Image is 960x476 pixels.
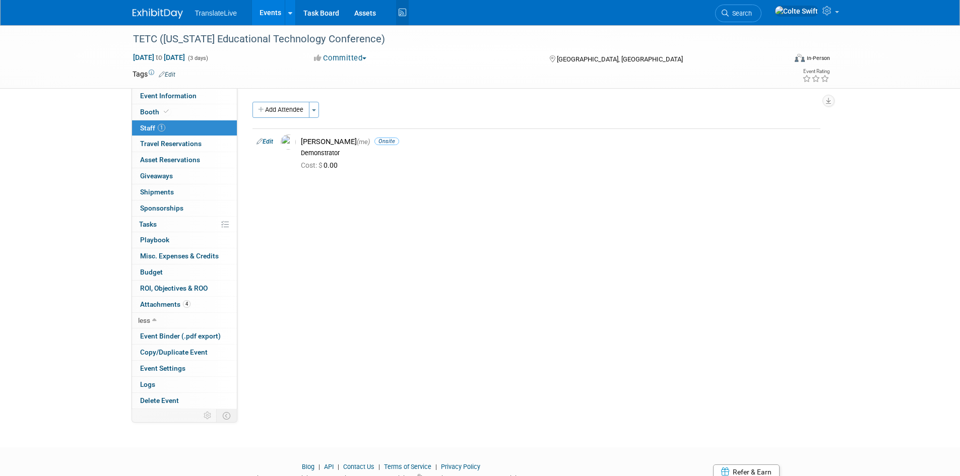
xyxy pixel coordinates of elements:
[384,463,431,470] a: Terms of Service
[154,53,164,61] span: to
[140,284,208,292] span: ROI, Objectives & ROO
[132,377,237,392] a: Logs
[132,88,237,104] a: Event Information
[159,71,175,78] a: Edit
[357,138,370,146] span: (me)
[775,6,818,17] img: Colte Swift
[140,236,169,244] span: Playbook
[133,53,185,62] span: [DATE] [DATE]
[140,396,179,404] span: Delete Event
[301,137,816,147] div: [PERSON_NAME]
[130,30,771,48] div: TETC ([US_STATE] Educational Technology Conference)
[715,5,761,22] a: Search
[187,55,208,61] span: (3 days)
[132,200,237,216] a: Sponsorships
[158,124,165,131] span: 1
[132,184,237,200] a: Shipments
[133,69,175,79] td: Tags
[140,124,165,132] span: Staff
[374,138,399,145] span: Onsite
[343,463,374,470] a: Contact Us
[132,248,237,264] a: Misc. Expenses & Credits
[140,108,171,116] span: Booth
[140,380,155,388] span: Logs
[138,316,150,324] span: less
[132,328,237,344] a: Event Binder (.pdf export)
[140,252,219,260] span: Misc. Expenses & Credits
[132,264,237,280] a: Budget
[132,345,237,360] a: Copy/Duplicate Event
[183,300,190,308] span: 4
[140,300,190,308] span: Attachments
[433,463,439,470] span: |
[302,463,314,470] a: Blog
[132,297,237,312] a: Attachments4
[729,10,752,17] span: Search
[316,463,323,470] span: |
[795,54,805,62] img: Format-Inperson.png
[139,220,157,228] span: Tasks
[164,109,169,114] i: Booth reservation complete
[133,9,183,19] img: ExhibitDay
[195,9,237,17] span: TranslateLive
[140,268,163,276] span: Budget
[727,52,830,67] div: Event Format
[132,217,237,232] a: Tasks
[802,69,829,74] div: Event Rating
[252,102,309,118] button: Add Attendee
[376,463,382,470] span: |
[132,136,237,152] a: Travel Reservations
[132,104,237,120] a: Booth
[140,348,208,356] span: Copy/Duplicate Event
[132,393,237,409] a: Delete Event
[140,364,185,372] span: Event Settings
[140,156,200,164] span: Asset Reservations
[140,92,197,100] span: Event Information
[132,168,237,184] a: Giveaways
[132,281,237,296] a: ROI, Objectives & ROO
[257,138,273,145] a: Edit
[132,313,237,328] a: less
[140,332,221,340] span: Event Binder (.pdf export)
[140,140,202,148] span: Travel Reservations
[335,463,342,470] span: |
[140,204,183,212] span: Sponsorships
[199,409,217,422] td: Personalize Event Tab Strip
[140,188,174,196] span: Shipments
[132,120,237,136] a: Staff1
[216,409,237,422] td: Toggle Event Tabs
[132,232,237,248] a: Playbook
[301,161,324,169] span: Cost: $
[132,152,237,168] a: Asset Reservations
[140,172,173,180] span: Giveaways
[132,361,237,376] a: Event Settings
[301,149,816,157] div: Demonstrator
[301,161,342,169] span: 0.00
[441,463,480,470] a: Privacy Policy
[806,54,830,62] div: In-Person
[557,55,683,63] span: [GEOGRAPHIC_DATA], [GEOGRAPHIC_DATA]
[324,463,334,470] a: API
[310,53,370,63] button: Committed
